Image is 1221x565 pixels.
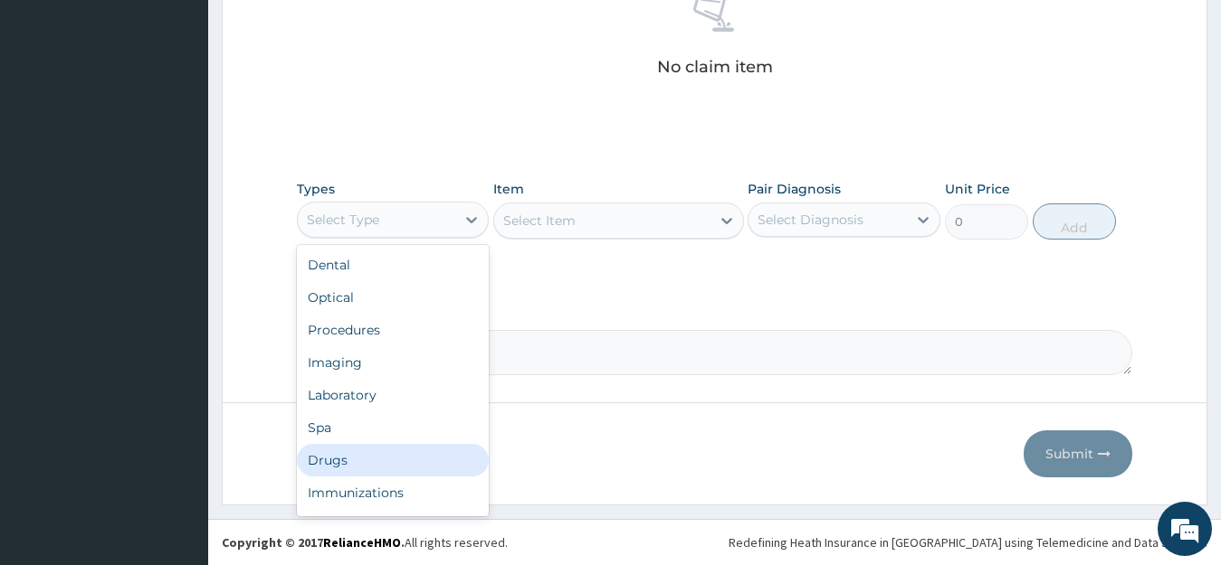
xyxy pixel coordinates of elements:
[105,168,250,351] span: We're online!
[297,249,490,281] div: Dental
[729,533,1207,551] div: Redefining Heath Insurance in [GEOGRAPHIC_DATA] using Telemedicine and Data Science!
[208,519,1221,565] footer: All rights reserved.
[297,444,490,476] div: Drugs
[94,101,304,125] div: Chat with us now
[297,9,340,52] div: Minimize live chat window
[297,182,335,197] label: Types
[493,180,524,198] label: Item
[758,211,863,229] div: Select Diagnosis
[1024,430,1132,477] button: Submit
[297,379,490,411] div: Laboratory
[297,476,490,509] div: Immunizations
[33,90,73,136] img: d_794563401_company_1708531726252_794563401
[297,346,490,379] div: Imaging
[657,58,773,76] p: No claim item
[945,180,1010,198] label: Unit Price
[748,180,841,198] label: Pair Diagnosis
[297,305,1133,320] label: Comment
[297,411,490,444] div: Spa
[297,314,490,346] div: Procedures
[307,211,379,229] div: Select Type
[297,281,490,314] div: Optical
[1033,203,1116,240] button: Add
[9,374,345,438] textarea: Type your message and hit 'Enter'
[222,534,405,551] strong: Copyright © 2017 .
[297,509,490,541] div: Others
[323,534,401,551] a: RelianceHMO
